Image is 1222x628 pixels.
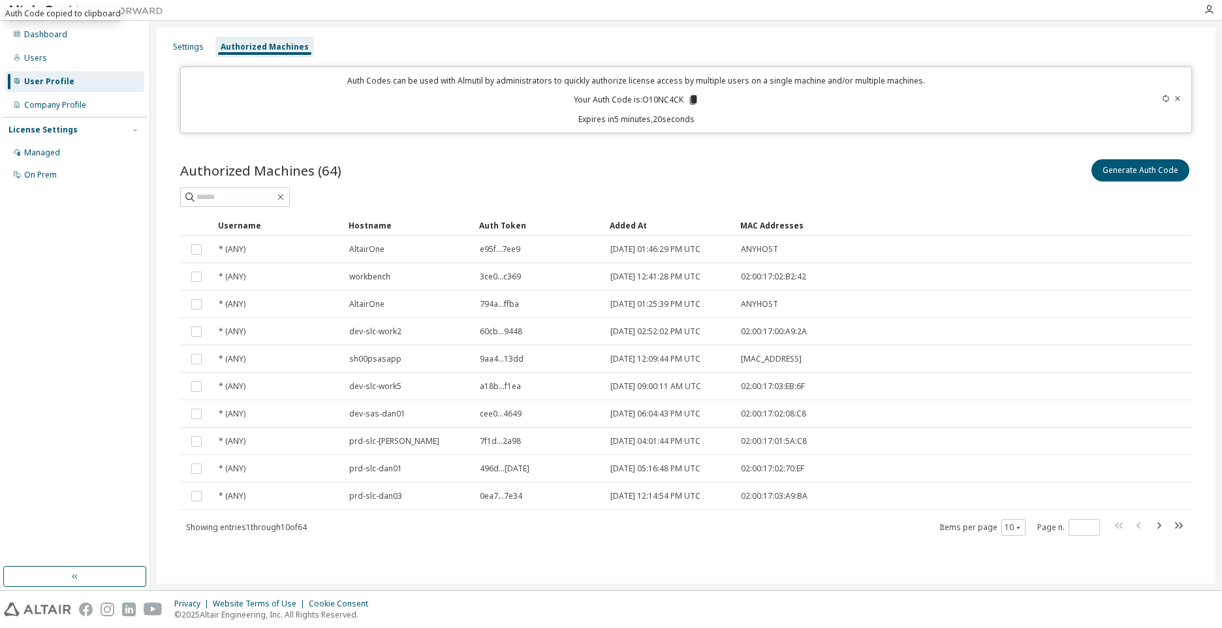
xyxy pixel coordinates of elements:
span: [DATE] 01:46:29 PM UTC [610,244,700,255]
div: Hostname [349,215,469,236]
div: Managed [24,148,60,158]
span: Authorized Machines (64) [180,161,341,180]
span: 02:00:17:03:EB:6F [741,381,805,392]
span: AltairOne [349,244,384,255]
span: * (ANY) [219,354,245,364]
img: linkedin.svg [122,603,136,616]
span: * (ANY) [219,326,245,337]
p: © 2025 Altair Engineering, Inc. All Rights Reserved. [174,609,376,620]
span: [DATE] 09:00:11 AM UTC [610,381,701,392]
span: ANYHOST [741,244,778,255]
p: Expires in 5 minutes, 20 seconds [189,114,1084,125]
img: facebook.svg [79,603,93,616]
span: 9aa4...13dd [480,354,524,364]
span: * (ANY) [219,436,245,447]
div: Authorized Machines [221,42,309,52]
div: License Settings [8,125,78,135]
p: Auth Codes can be used with Almutil by administrators to quickly authorize license access by mult... [189,75,1084,86]
span: a18b...f1ea [480,381,521,392]
span: * (ANY) [219,299,245,309]
div: Settings [173,42,204,52]
div: Auth Code copied to clipboard [5,7,121,20]
span: 02:00:17:02:08:C8 [741,409,806,419]
span: * (ANY) [219,463,245,474]
span: e95f...7ee9 [480,244,520,255]
span: 02:00:17:03:A9:BA [741,491,807,501]
span: [DATE] 04:01:44 PM UTC [610,436,700,447]
span: [DATE] 01:25:39 PM UTC [610,299,700,309]
span: [DATE] 06:04:43 PM UTC [610,409,700,419]
span: 7f1d...2a98 [480,436,521,447]
span: Page n. [1037,519,1100,536]
p: Your Auth Code is: O10NC4CK [574,94,699,106]
span: 02:00:17:00:A9:2A [741,326,807,337]
span: [DATE] 02:52:02 PM UTC [610,326,700,337]
span: * (ANY) [219,244,245,255]
div: On Prem [24,170,57,180]
img: altair_logo.svg [4,603,71,616]
span: workbench [349,272,390,282]
div: Company Profile [24,100,86,110]
span: 794a...ffba [480,299,519,309]
span: prd-slc-dan01 [349,463,402,474]
span: * (ANY) [219,409,245,419]
span: * (ANY) [219,272,245,282]
img: instagram.svg [101,603,114,616]
div: MAC Addresses [740,215,1059,236]
span: sh00psasapp [349,354,401,364]
span: dev-slc-work2 [349,326,401,337]
div: Users [24,53,47,63]
span: Items per page [939,519,1026,536]
div: Dashboard [24,29,67,40]
img: youtube.svg [144,603,163,616]
span: 496d...[DATE] [480,463,529,474]
span: 02:00:17:01:5A:C8 [741,436,807,447]
div: Username [218,215,338,236]
span: [DATE] 12:09:44 PM UTC [610,354,700,364]
span: [MAC_ADDRESS] [741,354,802,364]
span: [DATE] 05:16:48 PM UTC [610,463,700,474]
span: 60cb...9448 [480,326,522,337]
span: ANYHOST [741,299,778,309]
span: 0ea7...7e34 [480,491,522,501]
span: 02:00:17:02:70:EF [741,463,804,474]
span: 02:00:17:02:B2:42 [741,272,806,282]
div: Cookie Consent [309,599,376,609]
span: 3ce0...c369 [480,272,521,282]
div: User Profile [24,76,74,87]
span: [DATE] 12:14:54 PM UTC [610,491,700,501]
div: Website Terms of Use [213,599,309,609]
span: dev-sas-dan01 [349,409,405,419]
span: * (ANY) [219,381,245,392]
div: Added At [610,215,730,236]
span: * (ANY) [219,491,245,501]
div: Privacy [174,599,213,609]
button: Generate Auth Code [1091,159,1189,181]
button: 10 [1005,522,1022,533]
span: [DATE] 12:41:28 PM UTC [610,272,700,282]
span: AltairOne [349,299,384,309]
img: Altair One [7,4,170,17]
span: prd-slc-dan03 [349,491,402,501]
span: prd-slc-[PERSON_NAME] [349,436,439,447]
div: Auth Token [479,215,599,236]
span: dev-slc-work5 [349,381,401,392]
span: Showing entries 1 through 10 of 64 [186,522,307,533]
span: cee0...4649 [480,409,522,419]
